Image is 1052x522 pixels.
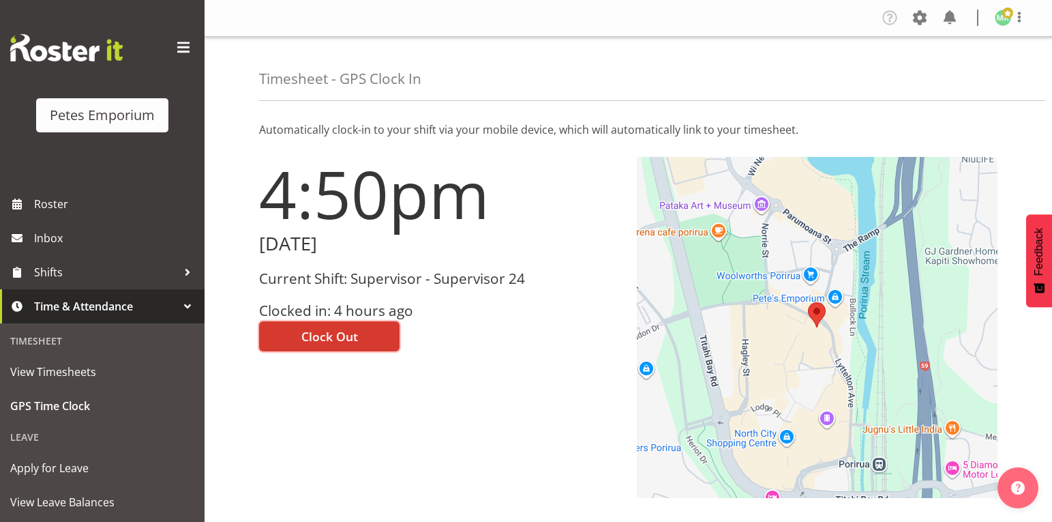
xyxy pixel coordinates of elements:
span: Feedback [1033,228,1045,276]
img: help-xxl-2.png [1011,481,1025,495]
a: Apply for Leave [3,451,201,485]
a: View Timesheets [3,355,201,389]
a: View Leave Balances [3,485,201,519]
h3: Current Shift: Supervisor - Supervisor 24 [259,271,620,287]
span: Clock Out [301,328,358,345]
span: Shifts [34,262,177,282]
h2: [DATE] [259,233,620,255]
span: Apply for Leave [10,458,194,478]
span: GPS Time Clock [10,396,194,416]
span: View Leave Balances [10,492,194,512]
div: Timesheet [3,327,201,355]
span: Time & Attendance [34,296,177,317]
p: Automatically clock-in to your shift via your mobile device, which will automatically link to you... [259,121,997,138]
img: Rosterit website logo [10,34,123,61]
img: melanie-richardson713.jpg [995,10,1011,26]
span: View Timesheets [10,362,194,382]
a: GPS Time Clock [3,389,201,423]
button: Clock Out [259,321,400,351]
h1: 4:50pm [259,157,620,231]
h3: Clocked in: 4 hours ago [259,303,620,319]
div: Leave [3,423,201,451]
h4: Timesheet - GPS Clock In [259,71,421,87]
div: Petes Emporium [50,105,155,126]
span: Roster [34,194,198,214]
button: Feedback - Show survey [1026,214,1052,307]
span: Inbox [34,228,198,248]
